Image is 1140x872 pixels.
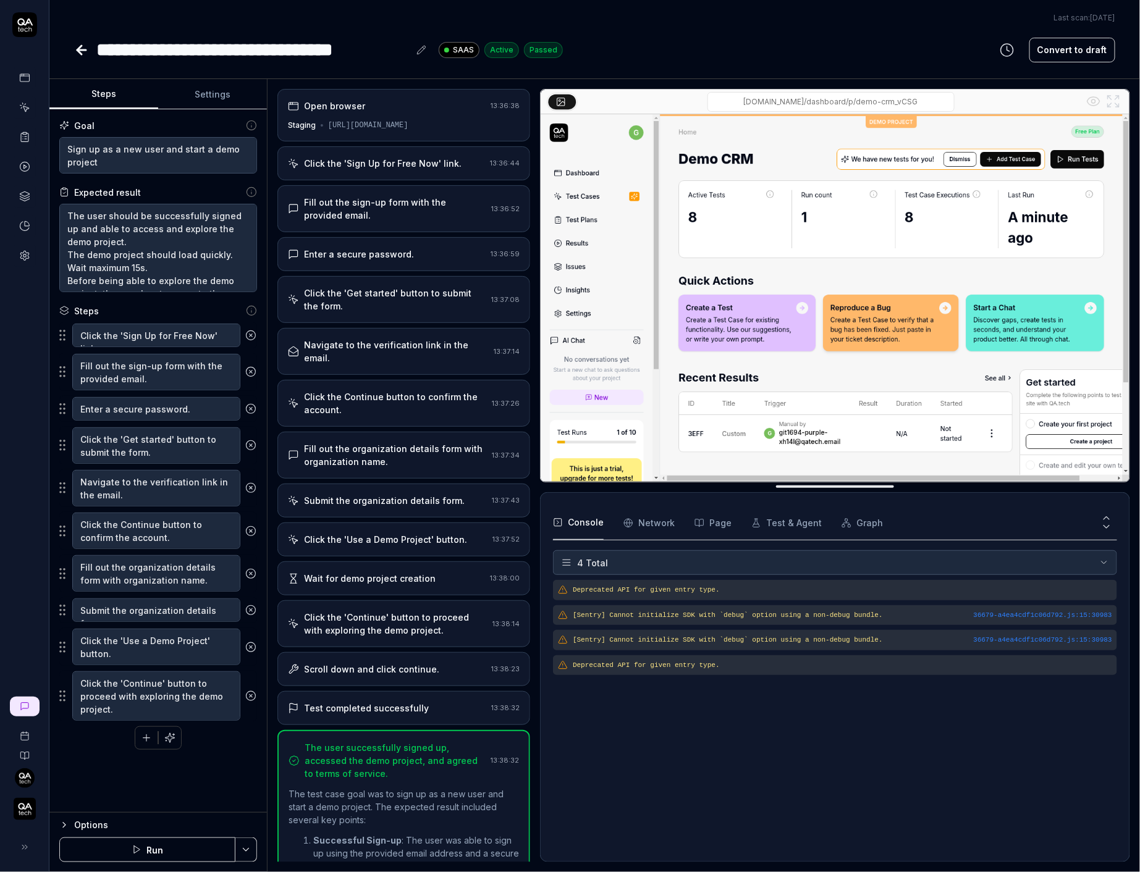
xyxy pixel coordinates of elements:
div: Suggestions [59,396,257,422]
div: Steps [74,304,99,317]
div: 36679-a4ea4cdf1c06d792.js : 15 : 30983 [974,635,1112,645]
button: Remove step [240,359,261,384]
div: Fill out the sign-up form with the provided email. [304,196,486,222]
div: Suggestions [59,671,257,721]
button: Remove step [240,519,261,543]
div: Fill out the organization details form with organization name. [304,442,487,468]
time: 13:38:14 [492,619,520,628]
time: 13:36:38 [491,101,520,110]
div: Click the 'Continue' button to proceed with exploring the demo project. [304,611,488,637]
time: 13:37:14 [494,347,520,356]
div: Options [74,818,257,832]
button: Remove step [240,476,261,500]
button: Test & Agent [751,506,822,540]
div: 36679-a4ea4cdf1c06d792.js : 15 : 30983 [974,610,1112,621]
button: Remove step [240,396,261,421]
div: Click the Continue button to confirm the account. [304,390,487,416]
div: Suggestions [59,555,257,592]
button: 36679-a4ea4cdf1c06d792.js:15:30983 [974,610,1112,621]
div: Enter a secure password. [304,248,414,261]
div: Submit the organization details form. [304,494,465,507]
pre: Deprecated API for given entry type. [573,585,1112,595]
img: QA Tech Logo [14,798,36,820]
button: View version history [992,38,1022,62]
time: 13:37:43 [492,496,520,505]
div: The user successfully signed up, accessed the demo project, and agreed to terms of service. [305,741,486,780]
a: Documentation [5,741,44,761]
time: 13:36:44 [490,159,520,167]
pre: [Sentry] Cannot initialize SDK with `debug` option using a non-debug bundle. [573,610,1112,621]
button: Convert to draft [1029,38,1115,62]
time: 13:36:52 [491,204,520,213]
time: 13:38:32 [491,703,520,712]
a: SAAS [439,41,479,58]
div: Open browser [304,99,365,112]
button: Run [59,837,235,862]
button: Last scan:[DATE] [1054,12,1115,23]
button: Steps [49,80,158,109]
button: Open in full screen [1104,91,1123,111]
time: 13:37:26 [492,399,520,408]
button: Network [623,506,675,540]
button: Settings [158,80,267,109]
button: QA Tech Logo [5,788,44,823]
a: Book a call with us [5,721,44,741]
button: Remove step [240,433,261,458]
div: Expected result [74,186,141,199]
time: 13:37:34 [492,451,520,459]
div: Navigate to the verification link in the email. [304,338,489,364]
div: Passed [524,42,563,58]
div: Suggestions [59,628,257,666]
time: 13:36:59 [491,249,520,258]
div: Goal [74,119,95,132]
pre: [Sentry] Cannot initialize SDK with `debug` option using a non-debug bundle. [573,635,1112,645]
button: Remove step [240,323,261,348]
div: Suggestions [59,597,257,623]
button: Remove step [240,598,261,623]
strong: Successful Sign-up [313,835,402,845]
button: Graph [842,506,883,540]
div: Click the 'Sign Up for Free Now' link. [304,157,462,170]
div: Suggestions [59,322,257,348]
button: Remove step [240,684,261,708]
div: Test completed successfully [304,702,429,715]
button: Page [695,506,732,540]
div: Suggestions [59,353,257,391]
div: Scroll down and click continue. [304,663,439,676]
div: Active [484,42,519,58]
pre: Deprecated API for given entry type. [573,660,1112,671]
time: 13:38:32 [491,756,519,765]
button: Options [59,818,257,832]
time: 13:37:52 [492,535,520,543]
time: 13:38:23 [491,664,520,673]
div: Staging [288,120,316,131]
div: Suggestions [59,427,257,464]
span: SAAS [453,44,474,56]
a: New conversation [10,697,40,716]
div: Click the 'Use a Demo Project' button. [304,533,467,546]
div: [URL][DOMAIN_NAME] [328,120,408,131]
span: Last scan: [1054,12,1115,23]
p: The test case goal was to sign up as a new user and start a demo project. The expected result inc... [289,787,519,826]
button: Remove step [240,561,261,586]
button: Remove step [240,635,261,660]
time: 13:37:08 [491,295,520,304]
button: Console [553,506,604,540]
div: Wait for demo project creation [304,572,436,585]
time: 13:38:00 [490,574,520,582]
div: Suggestions [59,469,257,507]
time: [DATE] [1091,13,1115,22]
img: 7ccf6c19-61ad-4a6c-8811-018b02a1b829.jpg [15,768,35,788]
div: Click the 'Get started' button to submit the form. [304,287,486,312]
div: Suggestions [59,512,257,550]
img: Screenshot [541,114,1129,482]
button: 36679-a4ea4cdf1c06d792.js:15:30983 [974,635,1112,645]
button: Show all interative elements [1084,91,1104,111]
